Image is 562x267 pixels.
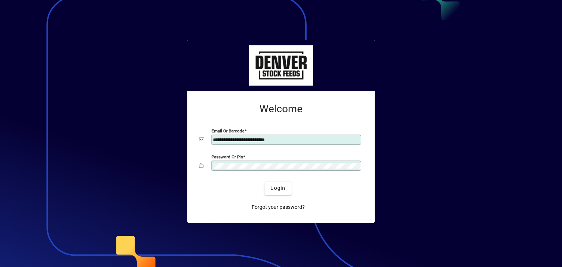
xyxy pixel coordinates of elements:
span: Forgot your password? [252,203,305,211]
a: Forgot your password? [249,201,308,214]
mat-label: Password or Pin [211,154,243,159]
span: Login [270,184,285,192]
mat-label: Email or Barcode [211,128,244,133]
button: Login [265,182,291,195]
h2: Welcome [199,103,363,115]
